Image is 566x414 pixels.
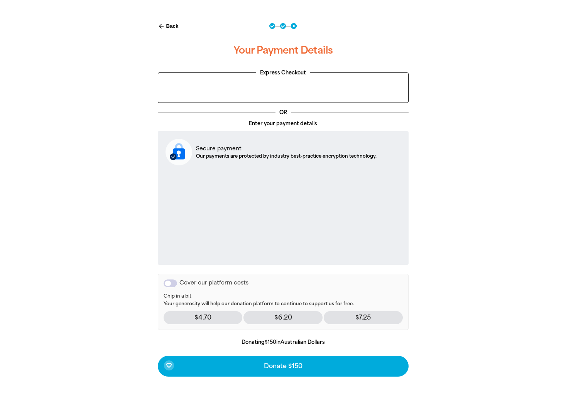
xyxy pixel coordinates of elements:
[291,23,297,29] button: Navigate to step 3 of 3 to enter your payment details
[164,172,402,258] iframe: Secure payment input frame
[155,20,182,33] button: Back
[256,69,310,77] legend: Express Checkout
[164,293,403,300] span: Chip in a bit
[166,362,172,369] i: favorite_border
[265,339,276,345] b: $150
[280,23,286,29] button: Navigate to step 2 of 3 to enter your details
[196,145,377,153] p: Secure payment
[164,293,403,307] p: Your generosity will help our donation platform to continue to support us for free.
[158,23,165,30] i: arrow_back
[158,38,409,63] h3: Your Payment Details
[158,338,409,346] p: Donating in Australian Dollars
[324,311,403,324] p: $7.25
[196,153,377,160] p: Our payments are protected by industry best-practice encryption technology.
[243,311,323,324] p: $6.20
[162,77,404,98] iframe: PayPal-paypal
[164,279,177,287] button: Cover our platform costs
[158,120,409,128] p: Enter your payment details
[164,311,243,324] p: $4.70
[264,363,302,369] span: Donate $150
[275,109,291,116] p: OR
[269,23,275,29] button: Navigate to step 1 of 3 to enter your donation amount
[158,356,409,377] button: favorite_borderDonate $150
